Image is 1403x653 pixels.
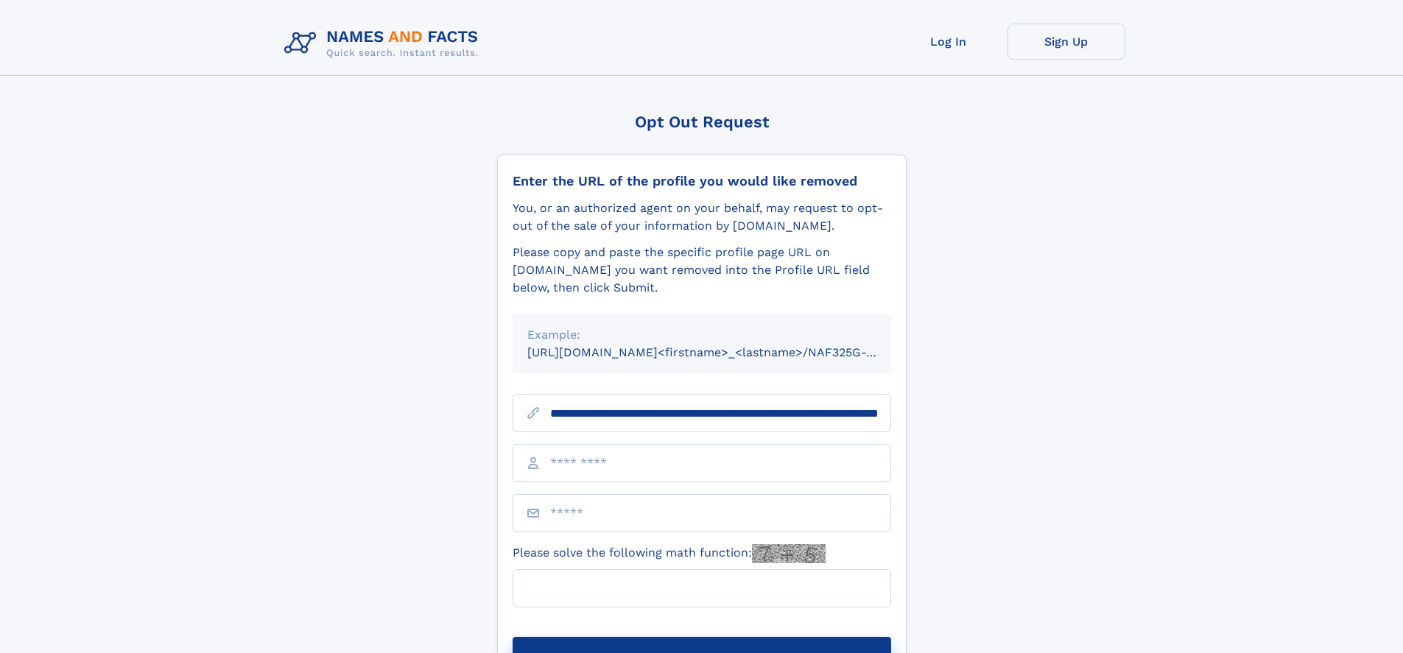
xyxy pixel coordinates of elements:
[527,345,919,359] small: [URL][DOMAIN_NAME]<firstname>_<lastname>/NAF325G-xxxxxxxx
[497,113,907,131] div: Opt Out Request
[513,200,891,235] div: You, or an authorized agent on your behalf, may request to opt-out of the sale of your informatio...
[1008,24,1125,60] a: Sign Up
[890,24,1008,60] a: Log In
[513,544,826,563] label: Please solve the following math function:
[278,24,490,63] img: Logo Names and Facts
[513,173,891,189] div: Enter the URL of the profile you would like removed
[513,244,891,297] div: Please copy and paste the specific profile page URL on [DOMAIN_NAME] you want removed into the Pr...
[527,326,876,344] div: Example:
